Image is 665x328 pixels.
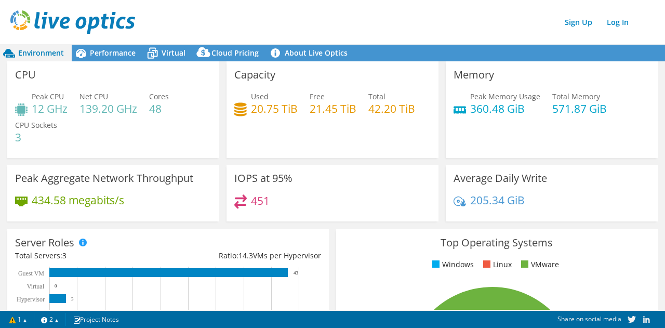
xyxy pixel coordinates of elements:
[234,173,292,184] h3: IOPS at 95%
[162,48,185,58] span: Virtual
[368,103,415,114] h4: 42.20 TiB
[15,237,74,248] h3: Server Roles
[234,69,275,81] h3: Capacity
[470,91,540,101] span: Peak Memory Usage
[18,48,64,58] span: Environment
[15,173,193,184] h3: Peak Aggregate Network Throughput
[15,69,36,81] h3: CPU
[368,91,385,101] span: Total
[23,309,44,316] text: Physical
[294,270,299,275] text: 43
[32,91,64,101] span: Peak CPU
[17,296,45,303] text: Hypervisor
[454,173,547,184] h3: Average Daily Write
[310,103,356,114] h4: 21.45 TiB
[557,314,621,323] span: Share on social media
[18,270,44,277] text: Guest VM
[552,91,600,101] span: Total Memory
[55,309,57,314] text: 0
[15,132,57,143] h4: 3
[168,250,321,261] div: Ratio: VMs per Hypervisor
[552,103,607,114] h4: 571.87 GiB
[65,313,126,326] a: Project Notes
[251,103,298,114] h4: 20.75 TiB
[602,15,634,30] a: Log In
[71,296,74,301] text: 3
[470,103,540,114] h4: 360.48 GiB
[251,91,269,101] span: Used
[90,48,136,58] span: Performance
[149,103,169,114] h4: 48
[15,250,168,261] div: Total Servers:
[267,45,355,61] a: About Live Optics
[430,259,474,270] li: Windows
[79,103,137,114] h4: 139.20 GHz
[518,259,559,270] li: VMware
[470,194,525,206] h4: 205.34 GiB
[481,259,512,270] li: Linux
[454,69,494,81] h3: Memory
[2,313,34,326] a: 1
[32,103,68,114] h4: 12 GHz
[55,283,57,288] text: 0
[62,251,66,260] span: 3
[238,251,253,260] span: 14.3
[310,91,325,101] span: Free
[251,195,270,206] h4: 451
[560,15,597,30] a: Sign Up
[344,237,650,248] h3: Top Operating Systems
[79,91,108,101] span: Net CPU
[149,91,169,101] span: Cores
[10,10,135,34] img: live_optics_svg.svg
[27,283,45,290] text: Virtual
[211,48,259,58] span: Cloud Pricing
[32,194,124,206] h4: 434.58 megabits/s
[15,120,57,130] span: CPU Sockets
[34,313,66,326] a: 2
